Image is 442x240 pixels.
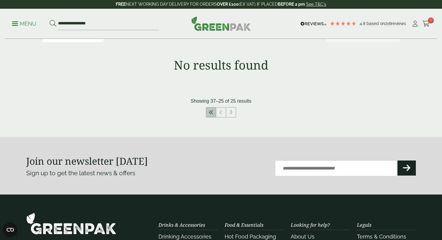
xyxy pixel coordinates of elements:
[191,16,251,31] img: GreenPak Supplies
[26,213,116,235] img: GreenPak Supplies
[225,233,276,240] a: Hot Food Packaging
[291,233,315,240] a: About Us
[278,2,305,7] strong: BEFORE 2 pm
[422,21,430,27] i: Cart
[26,154,148,167] strong: Join our newsletter [DATE]
[391,21,406,26] span: reviews
[191,98,251,105] p: Showing 37–25 of 25 results
[306,2,326,7] a: See T&C's
[26,168,201,178] p: Sign up to get the latest news & offers
[12,20,36,26] a: Menu
[217,2,239,7] strong: OVER £100
[226,108,236,117] a: 3
[411,21,419,27] i: My Account
[360,21,367,26] span: 4.8
[428,17,434,23] span: 0
[3,223,17,237] button: Open CMP widget
[300,22,327,26] img: REVIEWS.io
[158,233,211,240] a: Drinking Accessories
[357,233,406,240] a: Terms & Conditions
[367,21,385,26] span: Based on
[116,2,126,7] strong: FREE
[422,19,430,28] a: 0
[385,21,391,26] span: 216
[26,58,416,72] h1: No results found
[12,20,36,27] p: Menu
[330,21,357,26] div: 4.79 Stars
